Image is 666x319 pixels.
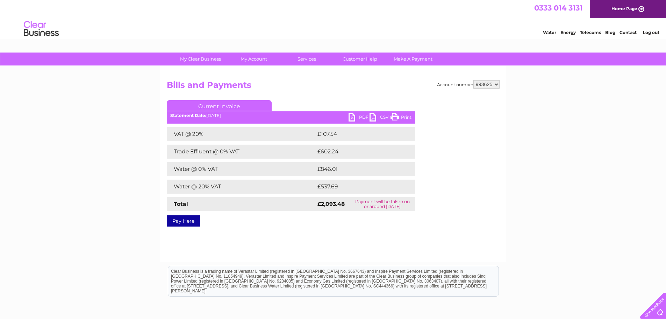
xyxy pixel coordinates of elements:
a: Pay Here [167,215,200,227]
a: Make A Payment [384,53,442,65]
h2: Bills and Payments [167,80,500,93]
td: £846.01 [316,162,402,176]
a: Telecoms [580,30,601,35]
a: Contact [620,30,637,35]
a: CSV [370,113,391,123]
strong: Total [174,201,188,207]
a: Print [391,113,411,123]
a: Log out [643,30,659,35]
div: Clear Business is a trading name of Verastar Limited (registered in [GEOGRAPHIC_DATA] No. 3667643... [168,4,499,34]
td: Water @ 0% VAT [167,162,316,176]
a: 0333 014 3131 [534,4,582,12]
td: Water @ 20% VAT [167,180,316,194]
a: My Clear Business [172,53,229,65]
td: Payment will be taken on or around [DATE] [350,197,415,211]
a: Energy [560,30,576,35]
a: Blog [605,30,615,35]
td: £602.24 [316,145,403,159]
a: PDF [349,113,370,123]
a: Current Invoice [167,100,272,111]
div: Account number [437,80,500,89]
b: Statement Date: [170,113,206,118]
a: Customer Help [331,53,389,65]
img: logo.png [23,18,59,40]
td: Trade Effluent @ 0% VAT [167,145,316,159]
td: £107.54 [316,127,402,141]
strong: £2,093.48 [317,201,345,207]
td: VAT @ 20% [167,127,316,141]
div: [DATE] [167,113,415,118]
a: Services [278,53,336,65]
td: £537.69 [316,180,402,194]
a: Water [543,30,556,35]
a: My Account [225,53,282,65]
